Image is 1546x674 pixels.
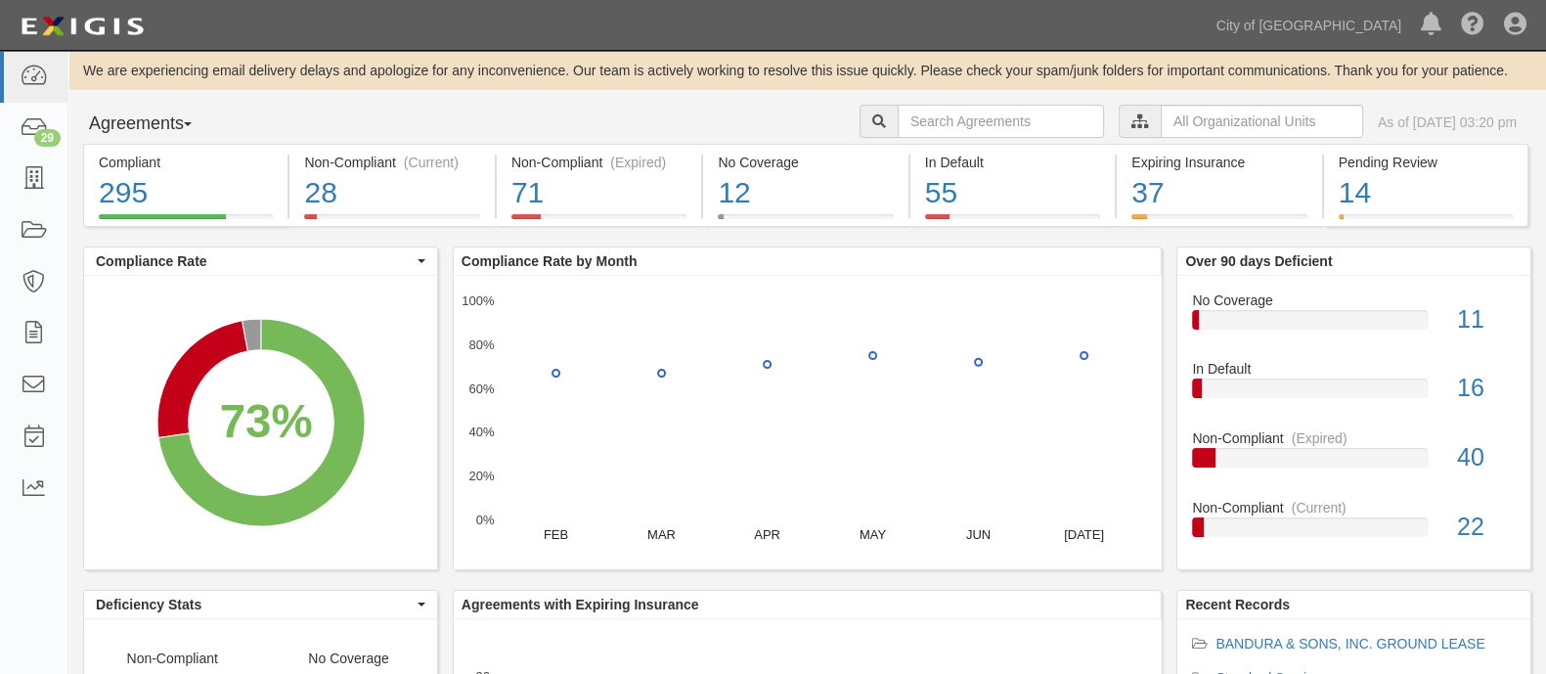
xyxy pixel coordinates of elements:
div: No Coverage [1177,291,1530,310]
div: Expiring Insurance [1131,153,1306,172]
a: Non-Compliant(Expired)71 [497,214,701,230]
div: In Default [925,153,1100,172]
a: In Default55 [910,214,1115,230]
text: FEB [544,527,568,542]
div: 40 [1442,440,1530,475]
input: Search Agreements [898,105,1104,138]
input: All Organizational Units [1161,105,1363,138]
div: Non-Compliant (Current) [304,153,479,172]
div: (Current) [1292,498,1347,517]
a: BANDURA & SONS, INC. GROUND LEASE [1215,636,1484,652]
img: logo-5460c22ac91f19d4615b14bd174203de0afe785f0fc80cf4dbbc73dc1793850b.png [15,9,150,44]
div: As of [DATE] 03:20 pm [1378,112,1517,132]
div: 29 [34,129,61,147]
text: 40% [468,425,494,439]
text: 0% [475,513,494,527]
a: City of [GEOGRAPHIC_DATA] [1207,6,1411,45]
text: APR [754,527,780,542]
text: 60% [468,381,494,395]
b: Recent Records [1185,597,1290,612]
div: 22 [1442,510,1530,545]
div: Compliant [99,153,273,172]
b: Over 90 days Deficient [1185,253,1332,269]
a: Pending Review14 [1324,214,1528,230]
svg: A chart. [454,276,1162,569]
a: No Coverage12 [703,214,907,230]
svg: A chart. [84,276,437,569]
div: 73% [220,388,313,455]
a: Non-Compliant(Expired)40 [1192,428,1516,498]
div: No Coverage [718,153,893,172]
i: Help Center - Complianz [1461,14,1484,37]
div: (Current) [404,153,459,172]
div: Non-Compliant [1177,498,1530,517]
div: In Default [1177,359,1530,379]
text: 100% [462,293,495,308]
div: 295 [99,172,273,214]
a: Expiring Insurance37 [1117,214,1321,230]
text: 20% [468,469,494,483]
text: MAR [647,527,676,542]
div: 37 [1131,172,1306,214]
button: Deficiency Stats [84,591,437,618]
div: Pending Review [1339,153,1513,172]
div: 16 [1442,371,1530,406]
div: 28 [304,172,479,214]
text: JUN [966,527,991,542]
span: Compliance Rate [96,251,413,271]
a: No Coverage11 [1192,291,1516,360]
div: (Expired) [1292,428,1347,448]
div: Non-Compliant (Expired) [511,153,686,172]
div: We are experiencing email delivery delays and apologize for any inconvenience. Our team is active... [68,61,1546,80]
text: 80% [468,337,494,352]
b: Agreements with Expiring Insurance [462,597,699,612]
div: (Expired) [610,153,666,172]
a: Compliant295 [83,214,287,230]
div: Non-Compliant [1177,428,1530,448]
div: 55 [925,172,1100,214]
div: 14 [1339,172,1513,214]
div: 12 [718,172,893,214]
div: 11 [1442,302,1530,337]
button: Agreements [83,105,230,144]
b: Compliance Rate by Month [462,253,638,269]
span: Deficiency Stats [96,595,413,614]
button: Compliance Rate [84,247,437,275]
a: Non-Compliant(Current)28 [289,214,494,230]
text: [DATE] [1064,527,1104,542]
a: Non-Compliant(Current)22 [1192,498,1516,553]
div: 71 [511,172,686,214]
a: In Default16 [1192,359,1516,428]
text: MAY [860,527,887,542]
